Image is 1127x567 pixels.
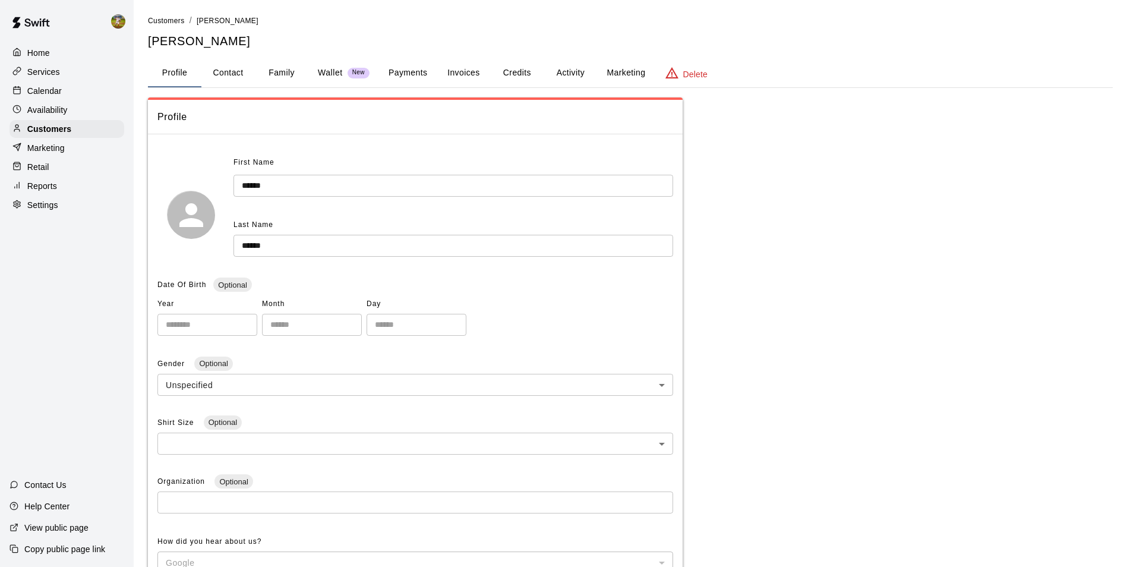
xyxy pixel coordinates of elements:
p: View public page [24,522,89,534]
a: Retail [10,158,124,176]
span: First Name [233,153,274,172]
p: Delete [683,68,708,80]
span: Year [157,295,257,314]
a: Settings [10,196,124,214]
p: Reports [27,180,57,192]
span: Optional [213,281,251,289]
span: Optional [204,418,242,427]
nav: breadcrumb [148,14,1113,27]
p: Services [27,66,60,78]
div: Unspecified [157,374,673,396]
p: Help Center [24,500,70,512]
button: Family [255,59,308,87]
a: Reports [10,177,124,195]
a: Services [10,63,124,81]
div: Jhonny Montoya [109,10,134,33]
p: Wallet [318,67,343,79]
button: Marketing [597,59,655,87]
h5: [PERSON_NAME] [148,33,1113,49]
p: Availability [27,104,68,116]
span: Day [367,295,466,314]
a: Availability [10,101,124,119]
button: Contact [201,59,255,87]
span: How did you hear about us? [157,537,261,546]
p: Customers [27,123,71,135]
span: Optional [214,477,252,486]
a: Marketing [10,139,124,157]
p: Copy public page link [24,543,105,555]
p: Settings [27,199,58,211]
img: Jhonny Montoya [111,14,125,29]
p: Contact Us [24,479,67,491]
span: Shirt Size [157,418,197,427]
span: [PERSON_NAME] [197,17,258,25]
button: Payments [379,59,437,87]
p: Home [27,47,50,59]
span: Customers [148,17,185,25]
span: Last Name [233,220,273,229]
li: / [190,14,192,27]
span: Organization [157,477,207,486]
p: Marketing [27,142,65,154]
button: Profile [148,59,201,87]
span: Gender [157,360,187,368]
a: Home [10,44,124,62]
p: Retail [27,161,49,173]
button: Credits [490,59,544,87]
a: Customers [148,15,185,25]
a: Calendar [10,82,124,100]
span: Date Of Birth [157,281,206,289]
a: Customers [10,120,124,138]
span: Profile [157,109,673,125]
span: Month [262,295,362,314]
button: Invoices [437,59,490,87]
div: basic tabs example [148,59,1113,87]
button: Activity [544,59,597,87]
p: Calendar [27,85,62,97]
span: Optional [194,359,232,368]
span: New [348,69,370,77]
